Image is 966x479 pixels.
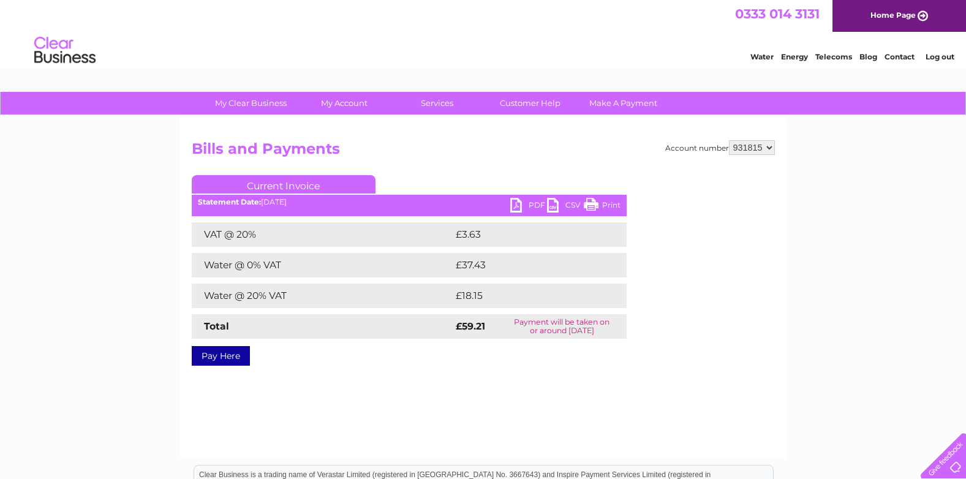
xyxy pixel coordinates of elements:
a: Water [750,52,774,61]
td: VAT @ 20% [192,222,453,247]
h2: Bills and Payments [192,140,775,164]
a: Services [387,92,488,115]
strong: £59.21 [456,320,485,332]
td: Payment will be taken on or around [DATE] [497,314,626,339]
td: £18.15 [453,284,600,308]
td: £37.43 [453,253,602,277]
a: Pay Here [192,346,250,366]
td: Water @ 20% VAT [192,284,453,308]
a: Energy [781,52,808,61]
a: My Account [293,92,394,115]
strong: Total [204,320,229,332]
a: Make A Payment [573,92,674,115]
a: PDF [510,198,547,216]
a: Customer Help [480,92,581,115]
a: CSV [547,198,584,216]
img: logo.png [34,32,96,69]
div: Clear Business is a trading name of Verastar Limited (registered in [GEOGRAPHIC_DATA] No. 3667643... [194,7,773,59]
a: 0333 014 3131 [735,6,820,21]
td: Water @ 0% VAT [192,253,453,277]
div: [DATE] [192,198,627,206]
div: Account number [665,140,775,155]
a: Telecoms [815,52,852,61]
b: Statement Date: [198,197,261,206]
a: My Clear Business [200,92,301,115]
td: £3.63 [453,222,598,247]
a: Log out [926,52,954,61]
a: Print [584,198,621,216]
a: Contact [885,52,915,61]
a: Blog [859,52,877,61]
a: Current Invoice [192,175,375,194]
